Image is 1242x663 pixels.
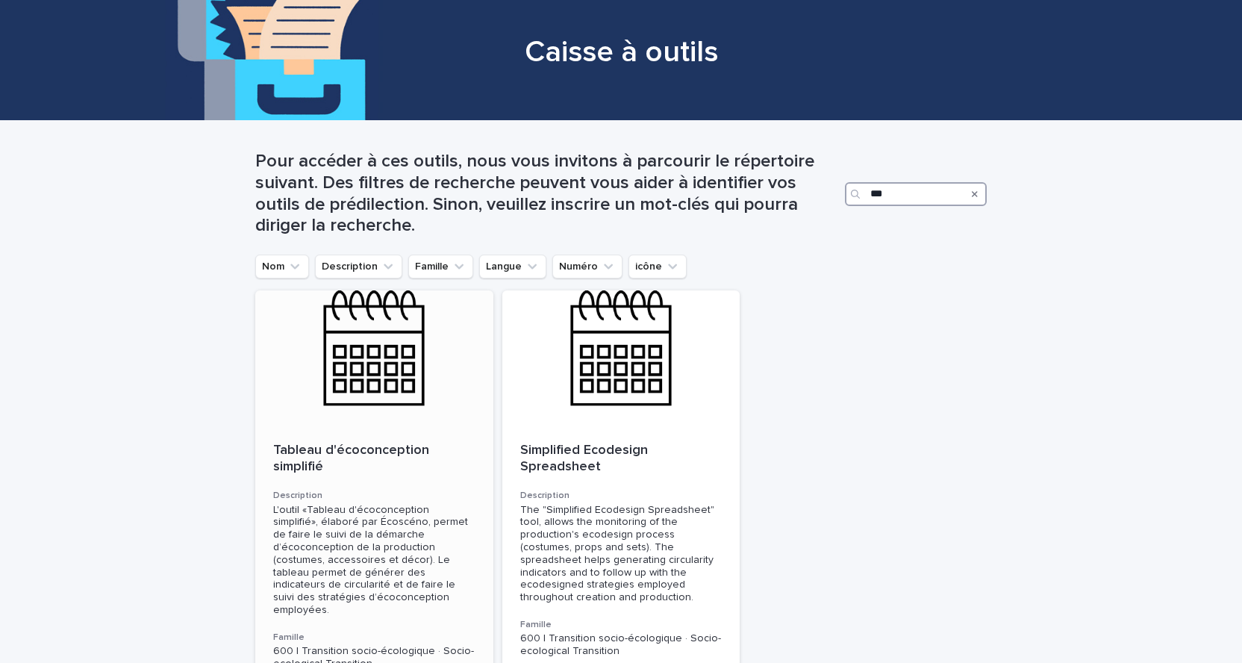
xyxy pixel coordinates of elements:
[273,443,475,475] p: Tableau d'écoconception simplifié
[520,443,723,475] p: Simplified Ecodesign Spreadsheet
[479,255,546,278] button: Langue
[520,504,723,604] div: The "Simplified Ecodesign Spreadsheet" tool, allows the monitoring of the production's ecodesign ...
[520,490,723,502] h3: Description
[273,632,475,644] h3: Famille
[520,632,723,658] p: 600 | Transition socio-écologique · Socio-ecological Transition
[628,255,687,278] button: icône
[552,255,622,278] button: Numéro
[845,182,987,206] input: Search
[273,504,475,617] div: L'outil «Tableau d'écoconception simplifié», élaboré par Écoscéno, permet de faire le suivi de la...
[315,255,402,278] button: Description
[255,151,839,237] h1: Pour accéder à ces outils, nous vous invitons à parcourir le répertoire suivant. Des filtres de r...
[255,34,987,70] h1: Caisse à outils
[520,619,723,631] h3: Famille
[408,255,473,278] button: Famille
[255,255,309,278] button: Nom
[273,490,475,502] h3: Description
